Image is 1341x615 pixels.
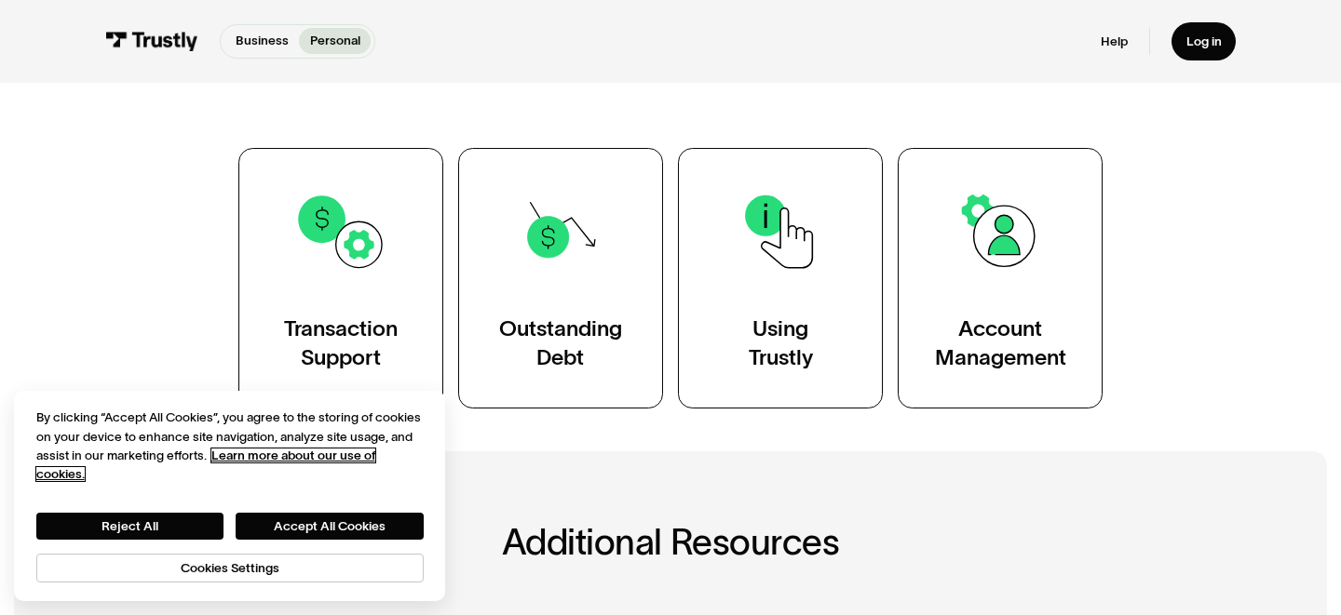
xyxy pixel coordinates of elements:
[1172,22,1236,60] a: Log in
[36,448,375,481] a: More information about your privacy, opens in a new tab
[935,314,1066,372] div: Account Management
[1101,33,1128,50] a: Help
[749,314,813,372] div: Using Trustly
[284,314,398,372] div: Transaction Support
[36,554,424,582] button: Cookies Settings
[14,391,445,601] div: Cookie banner
[150,523,1191,562] h2: Additional Resources
[310,32,360,50] p: Personal
[36,408,424,484] div: By clicking “Accept All Cookies”, you agree to the storing of cookies on your device to enhance s...
[458,148,663,408] a: OutstandingDebt
[36,408,424,582] div: Privacy
[898,148,1103,408] a: AccountManagement
[36,513,223,540] button: Reject All
[236,513,423,540] button: Accept All Cookies
[105,32,198,51] img: Trustly Logo
[1186,33,1222,50] div: Log in
[236,32,289,50] p: Business
[224,28,299,54] a: Business
[678,148,883,408] a: UsingTrustly
[299,28,371,54] a: Personal
[238,148,443,408] a: TransactionSupport
[499,314,622,372] div: Outstanding Debt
